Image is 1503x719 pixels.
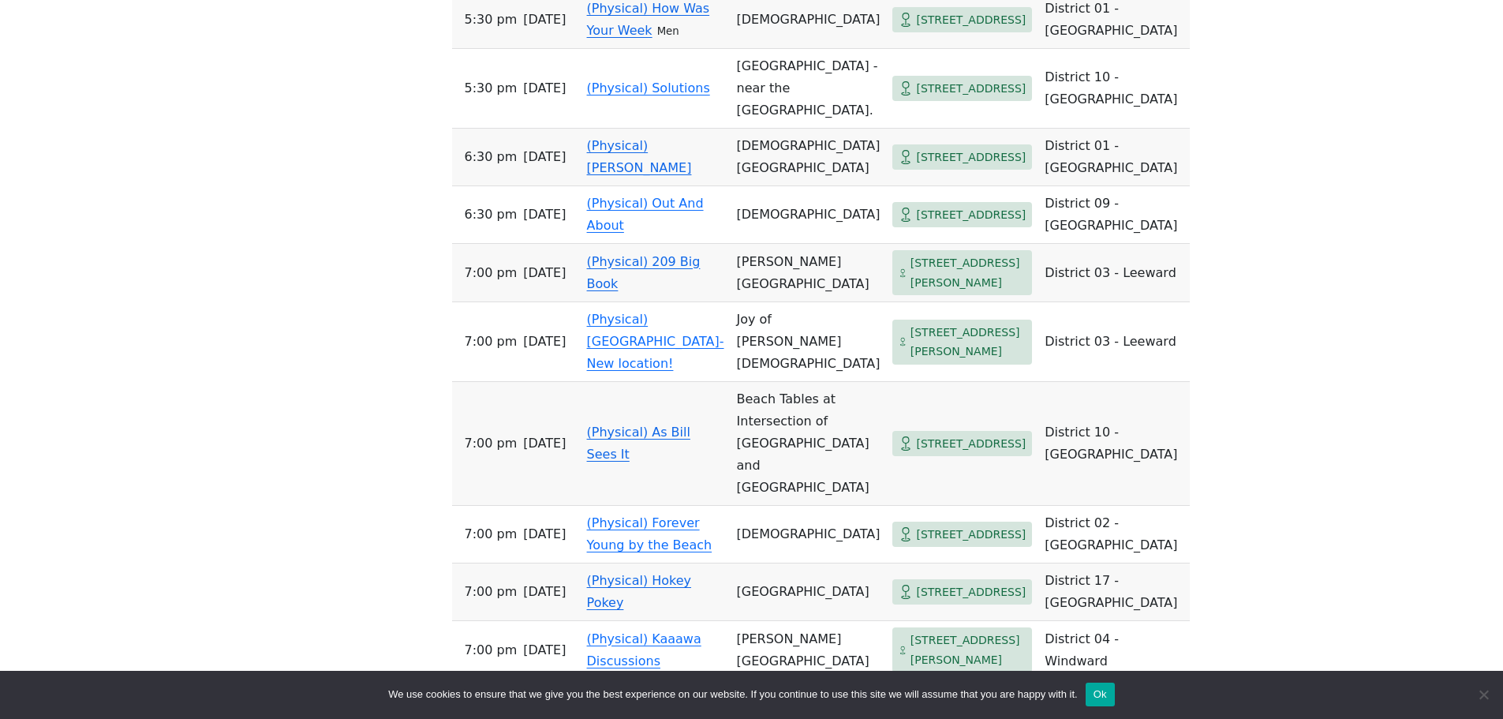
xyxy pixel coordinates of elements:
span: 6:30 PM [465,146,518,168]
td: Joy of [PERSON_NAME][DEMOGRAPHIC_DATA] [731,302,887,382]
span: [DATE] [523,9,566,31]
a: (Physical) Forever Young by the Beach [587,515,712,552]
td: District 10 - [GEOGRAPHIC_DATA] [1038,382,1190,506]
span: [DATE] [523,523,566,545]
span: [STREET_ADDRESS][PERSON_NAME] [910,631,1026,669]
td: [PERSON_NAME][GEOGRAPHIC_DATA] [731,621,887,680]
span: [STREET_ADDRESS][PERSON_NAME] [910,253,1026,292]
span: [DATE] [523,146,566,168]
span: 7:00 PM [465,262,518,284]
span: [DATE] [523,77,566,99]
td: [GEOGRAPHIC_DATA] - near the [GEOGRAPHIC_DATA]. [731,49,887,129]
td: District 04 - Windward [1038,621,1190,680]
td: [GEOGRAPHIC_DATA] [731,564,887,621]
td: District 03 - Leeward [1038,244,1190,302]
span: [STREET_ADDRESS] [916,10,1026,30]
a: (Physical) Hokey Pokey [587,573,691,610]
td: District 02 - [GEOGRAPHIC_DATA] [1038,506,1190,564]
span: [STREET_ADDRESS] [916,148,1026,167]
a: (Physical) 209 Big Book [587,254,701,291]
td: [DEMOGRAPHIC_DATA] [731,186,887,244]
a: (Physical) As Bill Sees It [587,425,690,462]
span: [DATE] [523,331,566,353]
a: (Physical) [PERSON_NAME] [587,138,692,175]
a: (Physical) [GEOGRAPHIC_DATA]- New location! [587,312,724,371]
span: 7:00 PM [465,639,518,661]
span: [STREET_ADDRESS] [916,582,1026,602]
span: 5:30 PM [465,9,518,31]
span: [STREET_ADDRESS] [916,205,1026,225]
td: District 03 - Leeward [1038,302,1190,382]
span: [STREET_ADDRESS] [916,434,1026,454]
button: Ok [1086,683,1115,706]
small: Men [657,25,679,37]
span: [DATE] [523,204,566,226]
td: District 10 - [GEOGRAPHIC_DATA] [1038,49,1190,129]
span: 7:00 PM [465,523,518,545]
span: 6:30 PM [465,204,518,226]
span: 7:00 PM [465,331,518,353]
span: 7:00 PM [465,433,518,455]
span: [STREET_ADDRESS] [916,79,1026,99]
td: District 01 - [GEOGRAPHIC_DATA] [1038,129,1190,186]
span: [DATE] [523,639,566,661]
td: [DEMOGRAPHIC_DATA] [731,506,887,564]
td: Beach Tables at Intersection of [GEOGRAPHIC_DATA] and [GEOGRAPHIC_DATA] [731,382,887,506]
span: [DATE] [523,262,566,284]
span: [STREET_ADDRESS][PERSON_NAME] [910,323,1026,361]
span: [DATE] [523,433,566,455]
td: District 17 - [GEOGRAPHIC_DATA] [1038,564,1190,621]
td: District 09 - [GEOGRAPHIC_DATA] [1038,186,1190,244]
td: [DEMOGRAPHIC_DATA][GEOGRAPHIC_DATA] [731,129,887,186]
span: [STREET_ADDRESS] [916,525,1026,545]
td: [PERSON_NAME][GEOGRAPHIC_DATA] [731,244,887,302]
a: (Physical) Out And About [587,196,704,233]
span: 5:30 PM [465,77,518,99]
span: No [1475,687,1491,702]
a: (Physical) Kaaawa Discussions [587,631,701,668]
span: We use cookies to ensure that we give you the best experience on our website. If you continue to ... [388,687,1077,702]
span: [DATE] [523,581,566,603]
span: 7:00 PM [465,581,518,603]
a: (Physical) Solutions [587,81,710,95]
a: (Physical) How Was Your Week [587,1,710,38]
